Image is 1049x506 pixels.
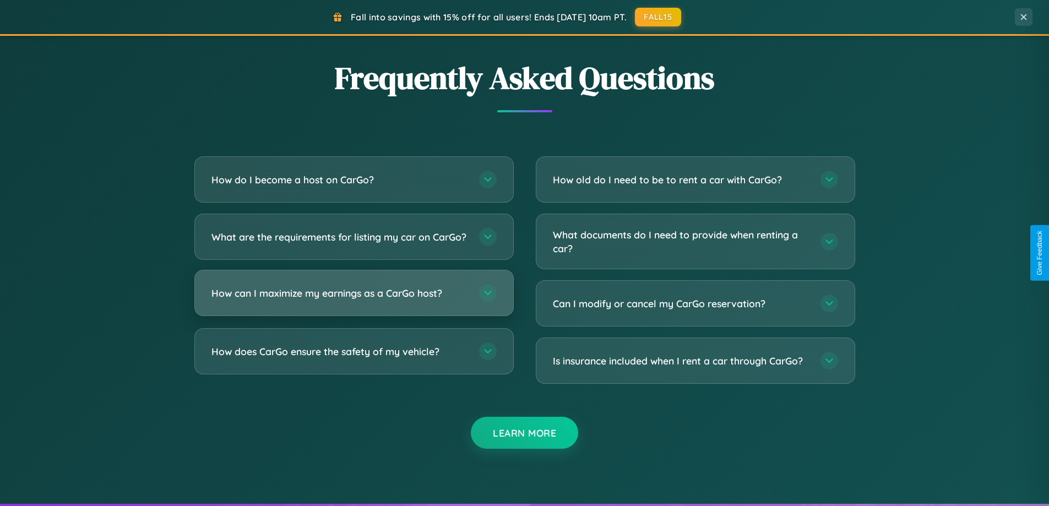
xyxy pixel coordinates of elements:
[553,354,809,368] h3: Is insurance included when I rent a car through CarGo?
[635,8,681,26] button: FALL15
[553,297,809,311] h3: Can I modify or cancel my CarGo reservation?
[211,173,468,187] h3: How do I become a host on CarGo?
[211,286,468,300] h3: How can I maximize my earnings as a CarGo host?
[211,230,468,244] h3: What are the requirements for listing my car on CarGo?
[351,12,627,23] span: Fall into savings with 15% off for all users! Ends [DATE] 10am PT.
[471,417,578,449] button: Learn More
[211,345,468,358] h3: How does CarGo ensure the safety of my vehicle?
[553,228,809,255] h3: What documents do I need to provide when renting a car?
[194,57,855,99] h2: Frequently Asked Questions
[1036,231,1043,275] div: Give Feedback
[553,173,809,187] h3: How old do I need to be to rent a car with CarGo?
